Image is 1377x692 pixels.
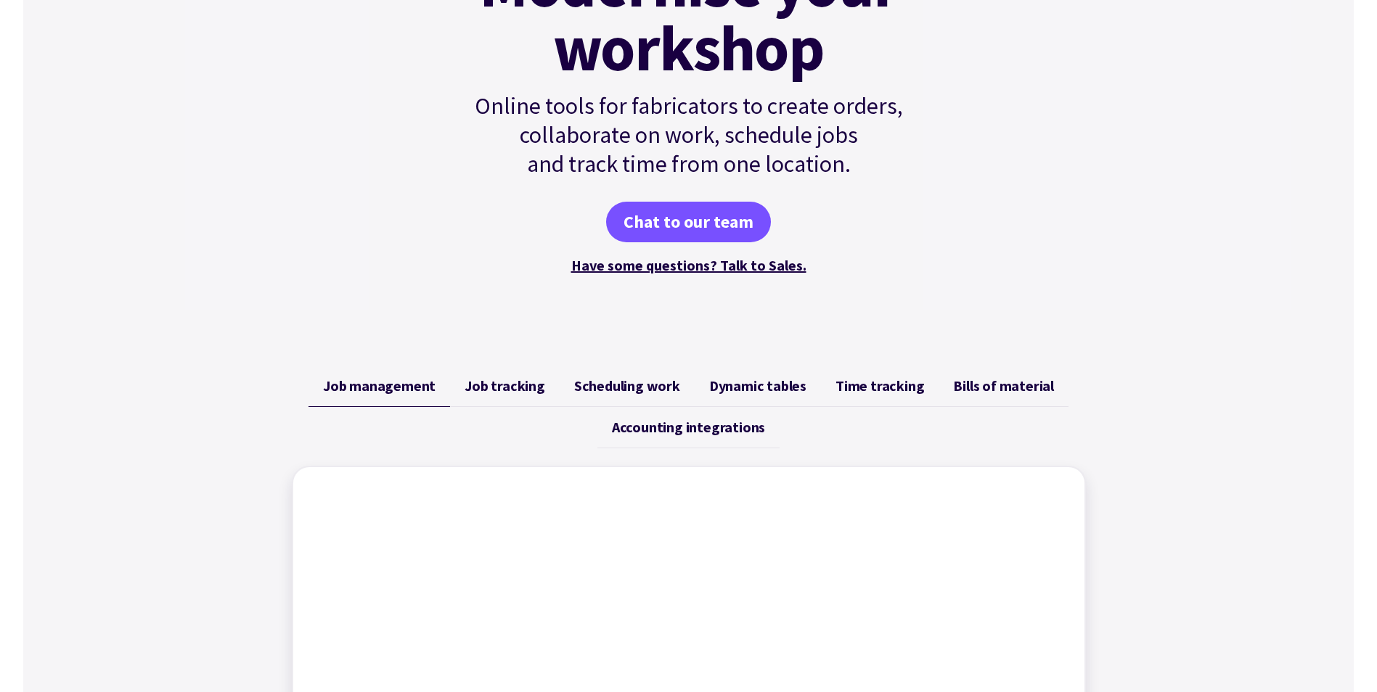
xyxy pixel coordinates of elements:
[1135,535,1377,692] iframe: Chat Widget
[571,256,806,274] a: Have some questions? Talk to Sales.
[465,377,545,395] span: Job tracking
[323,377,436,395] span: Job management
[835,377,924,395] span: Time tracking
[606,202,771,242] a: Chat to our team
[612,419,765,436] span: Accounting integrations
[444,91,934,178] p: Online tools for fabricators to create orders, collaborate on work, schedule jobs and track time ...
[953,377,1054,395] span: Bills of material
[709,377,806,395] span: Dynamic tables
[574,377,680,395] span: Scheduling work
